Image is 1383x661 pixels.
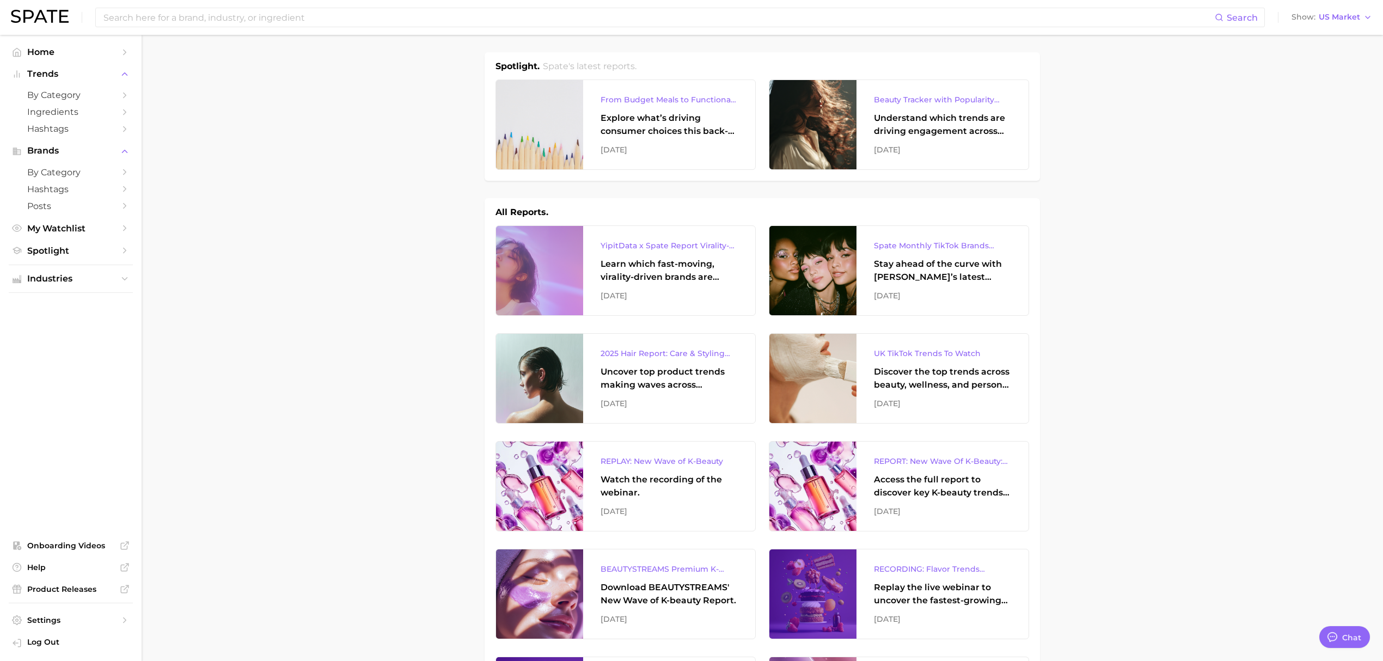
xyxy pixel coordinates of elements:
[874,239,1011,252] div: Spate Monthly TikTok Brands Tracker
[102,8,1215,27] input: Search here for a brand, industry, or ingredient
[27,246,114,256] span: Spotlight
[9,66,133,82] button: Trends
[601,112,738,138] div: Explore what’s driving consumer choices this back-to-school season From budget-friendly meals to ...
[27,274,114,284] span: Industries
[874,505,1011,518] div: [DATE]
[601,613,738,626] div: [DATE]
[495,206,548,219] h1: All Reports.
[874,289,1011,302] div: [DATE]
[27,584,114,594] span: Product Releases
[601,397,738,410] div: [DATE]
[9,120,133,137] a: Hashtags
[601,289,738,302] div: [DATE]
[601,562,738,576] div: BEAUTYSTREAMS Premium K-beauty Trends Report
[27,615,114,625] span: Settings
[9,103,133,120] a: Ingredients
[495,60,540,73] h1: Spotlight.
[874,93,1011,106] div: Beauty Tracker with Popularity Index
[874,581,1011,607] div: Replay the live webinar to uncover the fastest-growing flavor trends and what they signal about e...
[495,441,756,531] a: REPLAY: New Wave of K-BeautyWatch the recording of the webinar.[DATE]
[27,90,114,100] span: by Category
[1227,13,1258,23] span: Search
[9,181,133,198] a: Hashtags
[495,79,756,170] a: From Budget Meals to Functional Snacks: Food & Beverage Trends Shaping Consumer Behavior This Sch...
[601,505,738,518] div: [DATE]
[601,258,738,284] div: Learn which fast-moving, virality-driven brands are leading the pack, the risks of viral growth, ...
[9,559,133,576] a: Help
[495,549,756,639] a: BEAUTYSTREAMS Premium K-beauty Trends ReportDownload BEAUTYSTREAMS' New Wave of K-beauty Report.[...
[9,271,133,287] button: Industries
[9,581,133,597] a: Product Releases
[27,201,114,211] span: Posts
[9,44,133,60] a: Home
[9,198,133,215] a: Posts
[9,220,133,237] a: My Watchlist
[9,634,133,652] a: Log out. Currently logged in with e-mail hannah.kohl@croda.com.
[27,69,114,79] span: Trends
[601,365,738,391] div: Uncover top product trends making waves across platforms — along with key insights into benefits,...
[27,107,114,117] span: Ingredients
[27,184,114,194] span: Hashtags
[1319,14,1360,20] span: US Market
[27,541,114,550] span: Onboarding Videos
[9,164,133,181] a: by Category
[9,143,133,159] button: Brands
[601,581,738,607] div: Download BEAUTYSTREAMS' New Wave of K-beauty Report.
[601,347,738,360] div: 2025 Hair Report: Care & Styling Products
[27,124,114,134] span: Hashtags
[27,167,114,178] span: by Category
[769,333,1029,424] a: UK TikTok Trends To WatchDiscover the top trends across beauty, wellness, and personal care on Ti...
[543,60,637,73] h2: Spate's latest reports.
[1292,14,1315,20] span: Show
[27,146,114,156] span: Brands
[27,223,114,234] span: My Watchlist
[601,93,738,106] div: From Budget Meals to Functional Snacks: Food & Beverage Trends Shaping Consumer Behavior This Sch...
[495,225,756,316] a: YipitData x Spate Report Virality-Driven Brands Are Taking a Slice of the Beauty PieLearn which f...
[874,397,1011,410] div: [DATE]
[874,143,1011,156] div: [DATE]
[874,347,1011,360] div: UK TikTok Trends To Watch
[874,613,1011,626] div: [DATE]
[9,612,133,628] a: Settings
[874,258,1011,284] div: Stay ahead of the curve with [PERSON_NAME]’s latest monthly tracker, spotlighting the fastest-gro...
[1289,10,1375,25] button: ShowUS Market
[601,473,738,499] div: Watch the recording of the webinar.
[874,473,1011,499] div: Access the full report to discover key K-beauty trends influencing [DATE] beauty market
[27,562,114,572] span: Help
[495,333,756,424] a: 2025 Hair Report: Care & Styling ProductsUncover top product trends making waves across platforms...
[874,112,1011,138] div: Understand which trends are driving engagement across platforms in the skin, hair, makeup, and fr...
[769,79,1029,170] a: Beauty Tracker with Popularity IndexUnderstand which trends are driving engagement across platfor...
[9,87,133,103] a: by Category
[874,562,1011,576] div: RECORDING: Flavor Trends Decoded - What's New & What's Next According to TikTok & Google
[769,549,1029,639] a: RECORDING: Flavor Trends Decoded - What's New & What's Next According to TikTok & GoogleReplay th...
[769,441,1029,531] a: REPORT: New Wave Of K-Beauty: [GEOGRAPHIC_DATA]’s Trending Innovations In Skincare & Color Cosmet...
[874,365,1011,391] div: Discover the top trends across beauty, wellness, and personal care on TikTok [GEOGRAPHIC_DATA].
[601,239,738,252] div: YipitData x Spate Report Virality-Driven Brands Are Taking a Slice of the Beauty Pie
[769,225,1029,316] a: Spate Monthly TikTok Brands TrackerStay ahead of the curve with [PERSON_NAME]’s latest monthly tr...
[27,637,124,647] span: Log Out
[874,455,1011,468] div: REPORT: New Wave Of K-Beauty: [GEOGRAPHIC_DATA]’s Trending Innovations In Skincare & Color Cosmetics
[11,10,69,23] img: SPATE
[9,242,133,259] a: Spotlight
[601,143,738,156] div: [DATE]
[27,47,114,57] span: Home
[9,537,133,554] a: Onboarding Videos
[601,455,738,468] div: REPLAY: New Wave of K-Beauty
